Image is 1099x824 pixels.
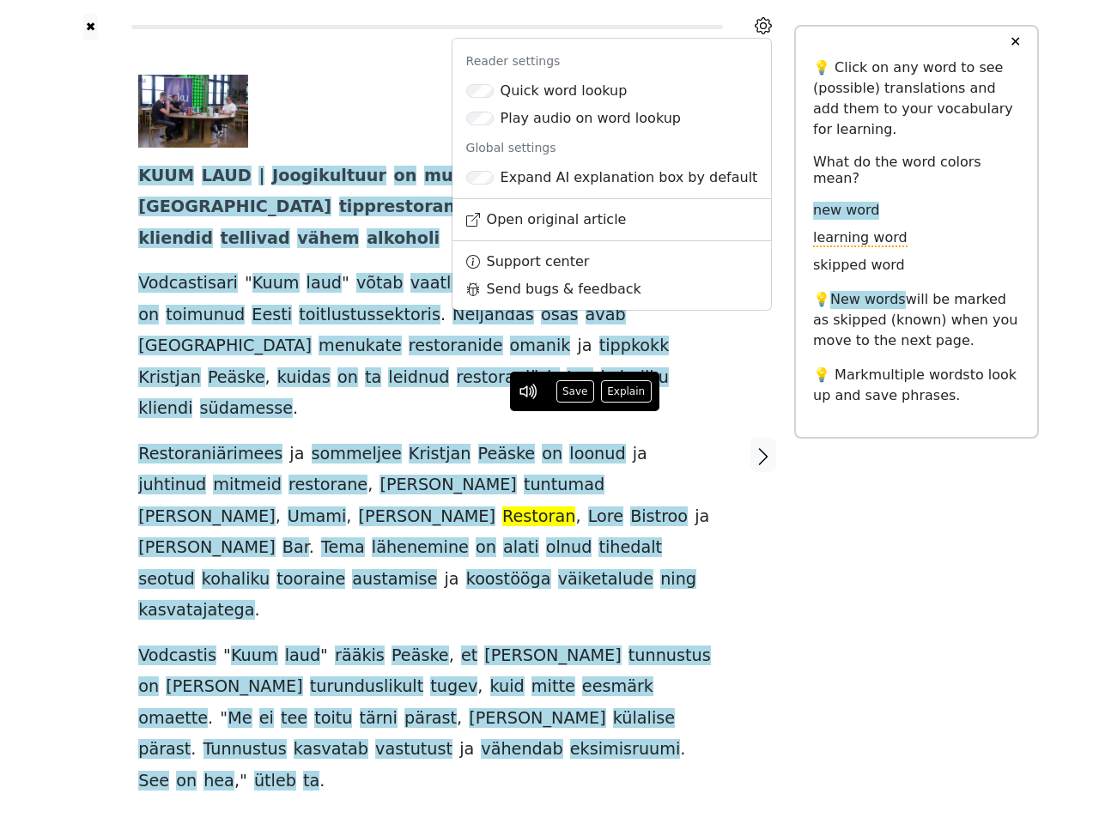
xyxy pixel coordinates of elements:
span: toimunud [166,305,245,326]
span: tärni [360,708,398,730]
span: tooraine [276,569,345,591]
span: ," [234,771,247,792]
p: 💡 Mark to look up and save phrases. [813,365,1020,406]
span: kuid [490,676,525,698]
span: on [542,444,562,465]
span: vastutust [375,739,452,760]
span: loonud [569,444,625,465]
span: restorane [288,475,367,496]
span: tippkokk [599,336,670,357]
span: Peäske [478,444,536,465]
span: learning word [813,229,908,247]
span: New words [830,291,906,309]
span: leidnud [388,367,449,389]
h6: What do the word colors mean? [813,154,1020,186]
span: , [367,475,373,496]
span: mitte [531,676,575,698]
span: See [138,771,169,792]
span: pärast [404,708,457,730]
button: Explain [601,380,652,403]
span: [PERSON_NAME] [379,475,516,496]
span: [PERSON_NAME] [138,537,275,559]
span: hea [203,771,234,792]
span: juhtinud [138,475,206,496]
span: [PERSON_NAME] [138,506,275,528]
span: toitlustussektoris [299,305,440,326]
span: tee [567,367,593,389]
span: avab [586,305,626,326]
a: Play audio on word lookup [452,105,772,132]
span: südamesse [200,398,293,420]
span: kohaliku [202,569,270,591]
span: on [337,367,358,389]
span: omaette [138,708,208,730]
img: 0d7c19ac-b4d0-446c-a784-5e8629aef6ed.jpg [138,75,248,148]
p: 💡 will be marked as skipped (known) when you move to the next page. [813,289,1020,351]
span: muutunud [424,166,519,187]
span: [PERSON_NAME] [469,708,605,730]
div: Global settings [452,132,772,164]
span: Umami [288,506,347,528]
span: osas [541,305,579,326]
span: tuntumad [524,475,604,496]
span: väiketalude [558,569,653,591]
button: ✕ [999,27,1031,58]
span: Peäske [208,367,265,389]
span: . [208,708,213,730]
span: Kristjan [409,444,471,465]
span: ja [633,444,647,465]
span: " [342,273,349,294]
span: Tema [321,537,365,559]
span: . [309,537,314,559]
span: " [220,708,228,730]
span: Me [228,708,252,730]
span: tee [281,708,307,730]
span: , [346,506,351,528]
span: kasvatajatega [138,600,254,621]
button: Save [556,380,594,403]
span: Vodcastis [138,645,216,667]
span: Joogikultuur [272,166,386,187]
span: Bistroo [630,506,688,528]
span: ja [578,336,592,357]
span: alati [503,537,539,559]
span: lähenemine [372,537,469,559]
span: on [176,771,197,792]
span: tellivad [221,228,290,250]
span: olnud [546,537,592,559]
span: Kristjan [138,367,201,389]
span: pärast [138,739,191,760]
p: 💡 Click on any word to see (possible) translations and add them to your vocabulary for learning. [813,58,1020,140]
span: " [320,645,328,667]
span: . [191,739,196,760]
span: ütleb [254,771,296,792]
span: . [293,398,298,420]
span: . [680,739,685,760]
div: Quick word lookup [501,81,628,101]
span: menukate [319,336,402,357]
span: tihedalt [598,537,662,559]
span: alkoholi [367,228,440,250]
div: Expand AI explanation box by default [501,167,758,188]
span: ta [303,771,319,792]
span: on [476,537,496,559]
span: [PERSON_NAME] [484,645,621,667]
span: . [255,600,260,621]
span: on [394,166,417,187]
span: eksimisruumi [570,739,681,760]
button: ✖ [83,14,98,40]
span: , [575,506,580,528]
span: , [276,506,281,528]
span: Kuum [252,273,300,294]
span: tipprestoranide [339,197,484,218]
span: , [477,676,483,698]
span: restoraniäris [457,367,561,389]
span: Peäske [392,645,449,667]
span: Bar [282,537,309,559]
span: kasvatab [294,739,368,760]
span: ja [289,444,304,465]
span: . [319,771,325,792]
div: Reader settings [452,45,772,77]
span: Eesti [252,305,292,326]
